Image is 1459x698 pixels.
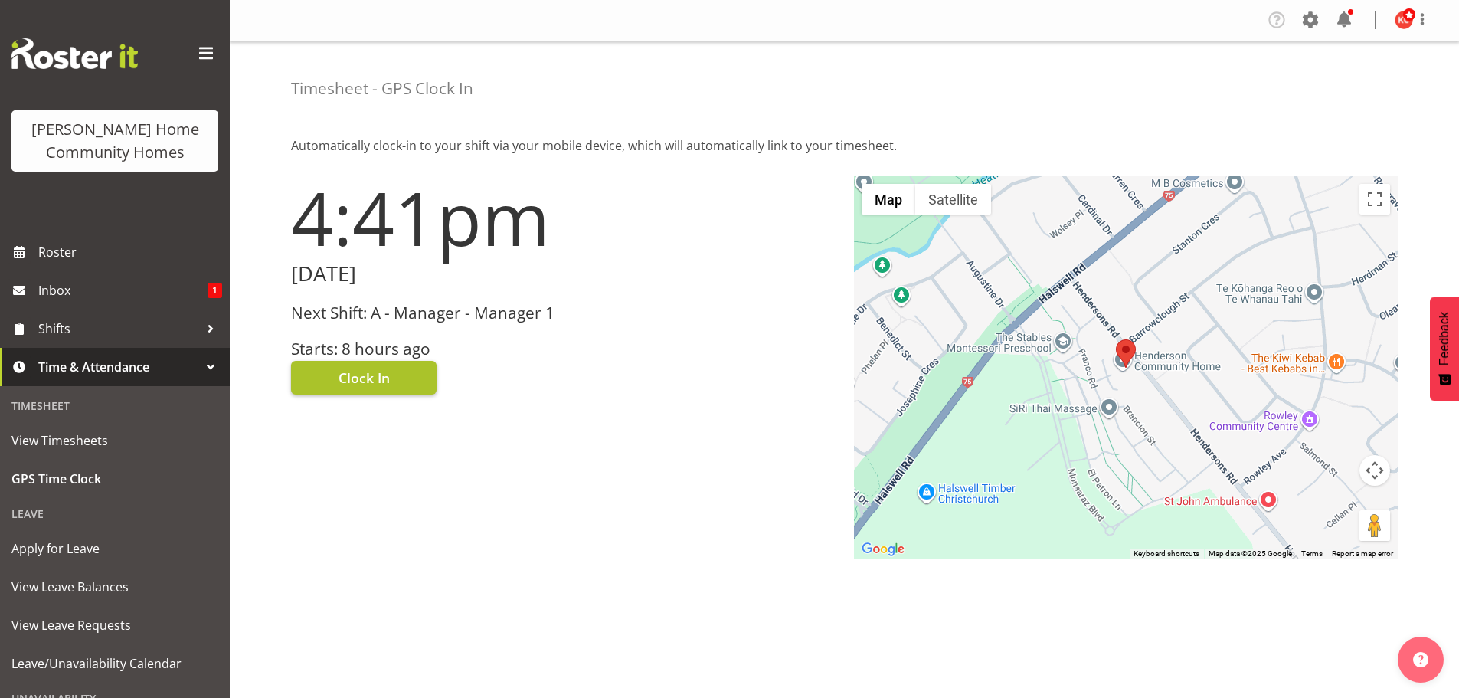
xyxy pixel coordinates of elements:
button: Map camera controls [1359,455,1390,486]
span: View Leave Balances [11,575,218,598]
a: View Timesheets [4,421,226,460]
div: Leave [4,498,226,529]
span: View Timesheets [11,429,218,452]
span: Roster [38,241,222,264]
div: [PERSON_NAME] Home Community Homes [27,118,203,164]
span: Feedback [1438,312,1451,365]
span: Leave/Unavailability Calendar [11,652,218,675]
img: Rosterit website logo [11,38,138,69]
a: View Leave Balances [4,568,226,606]
a: Apply for Leave [4,529,226,568]
button: Toggle fullscreen view [1359,184,1390,215]
a: Leave/Unavailability Calendar [4,644,226,683]
h3: Next Shift: A - Manager - Manager 1 [291,304,836,322]
span: Inbox [38,279,208,302]
button: Feedback - Show survey [1430,297,1459,401]
div: Timesheet [4,390,226,421]
img: Google [858,539,908,559]
span: 1 [208,283,222,298]
a: Open this area in Google Maps (opens a new window) [858,539,908,559]
button: Keyboard shortcuts [1134,549,1199,559]
button: Show street map [862,184,915,215]
span: GPS Time Clock [11,467,218,490]
a: View Leave Requests [4,606,226,644]
a: GPS Time Clock [4,460,226,498]
span: Clock In [339,368,390,388]
span: Map data ©2025 Google [1209,549,1292,558]
button: Drag Pegman onto the map to open Street View [1359,510,1390,541]
span: View Leave Requests [11,614,218,637]
img: kirsty-crossley8517.jpg [1395,11,1413,29]
h4: Timesheet - GPS Clock In [291,80,473,97]
span: Shifts [38,317,199,340]
p: Automatically clock-in to your shift via your mobile device, which will automatically link to you... [291,136,1398,155]
h1: 4:41pm [291,176,836,259]
button: Clock In [291,361,437,395]
button: Show satellite imagery [915,184,991,215]
a: Report a map error [1332,549,1393,558]
span: Time & Attendance [38,356,199,378]
a: Terms [1301,549,1323,558]
h3: Starts: 8 hours ago [291,340,836,358]
img: help-xxl-2.png [1413,652,1428,667]
h2: [DATE] [291,262,836,286]
span: Apply for Leave [11,537,218,560]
